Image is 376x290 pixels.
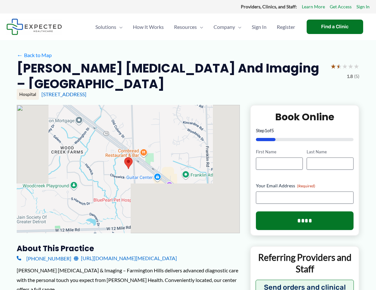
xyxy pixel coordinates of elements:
[116,16,123,38] span: Menu Toggle
[330,60,336,72] span: ★
[302,3,325,11] a: Learn More
[17,60,325,92] h2: [PERSON_NAME] [MEDICAL_DATA] and Imaging – [GEOGRAPHIC_DATA]
[272,16,300,38] a: Register
[74,253,177,263] a: [URL][DOMAIN_NAME][MEDICAL_DATA]
[247,16,272,38] a: Sign In
[336,60,342,72] span: ★
[356,3,370,11] a: Sign In
[6,19,62,35] img: Expected Healthcare Logo - side, dark font, small
[256,149,303,155] label: First Name
[277,16,295,38] span: Register
[354,72,359,81] span: (5)
[252,16,267,38] span: Sign In
[297,183,315,188] span: (Required)
[17,253,71,263] a: [PHONE_NUMBER]
[90,16,128,38] a: SolutionsMenu Toggle
[342,60,348,72] span: ★
[348,60,354,72] span: ★
[347,72,353,81] span: 1.8
[17,50,52,60] a: ←Back to Map
[197,16,203,38] span: Menu Toggle
[241,4,297,9] strong: Providers, Clinics, and Staff:
[90,16,300,38] nav: Primary Site Navigation
[265,128,267,133] span: 1
[208,16,247,38] a: CompanyMenu Toggle
[256,111,354,123] h2: Book Online
[256,183,354,189] label: Your Email Address
[330,3,352,11] a: Get Access
[256,128,354,133] p: Step of
[354,60,359,72] span: ★
[95,16,116,38] span: Solutions
[271,128,274,133] span: 5
[41,91,86,97] a: [STREET_ADDRESS]
[17,89,39,100] div: Hospital
[128,16,169,38] a: How It Works
[235,16,241,38] span: Menu Toggle
[307,149,354,155] label: Last Name
[133,16,164,38] span: How It Works
[214,16,235,38] span: Company
[17,243,240,253] h3: About this practice
[169,16,208,38] a: ResourcesMenu Toggle
[17,52,23,58] span: ←
[256,252,354,275] p: Referring Providers and Staff
[307,20,363,34] a: Find a Clinic
[174,16,197,38] span: Resources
